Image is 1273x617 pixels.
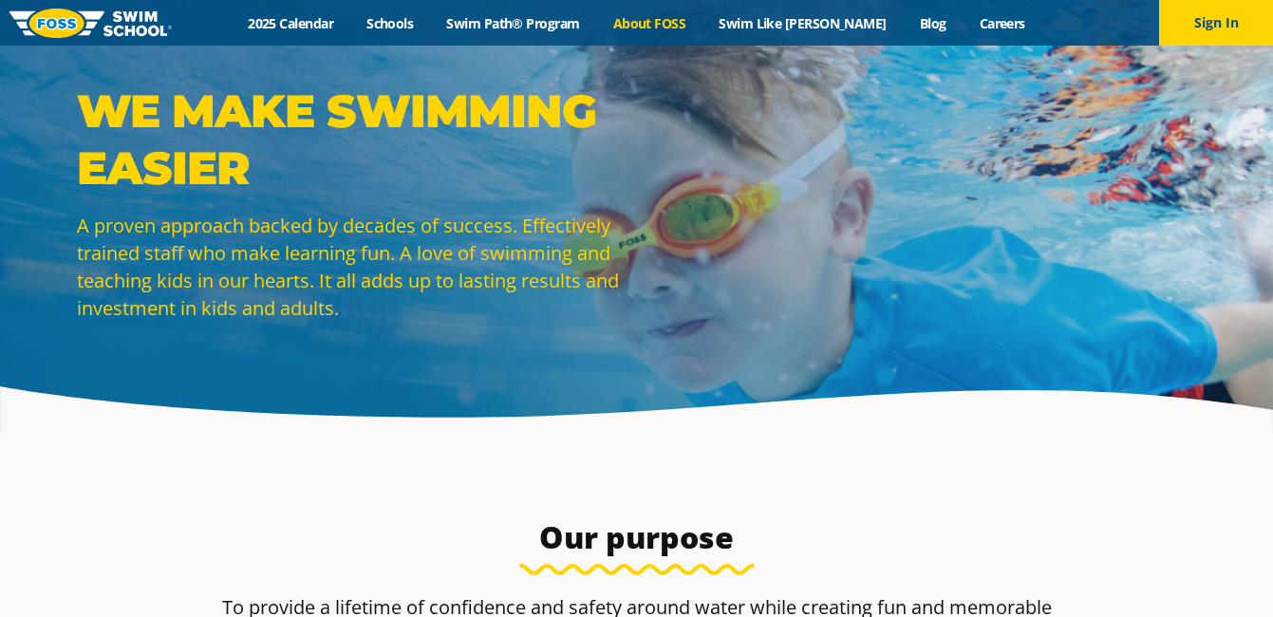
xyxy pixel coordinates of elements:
a: Blog [903,14,963,32]
a: Careers [963,14,1041,32]
a: Swim Path® Program [430,14,596,32]
img: FOSS Swim School Logo [9,9,172,38]
a: 2025 Calendar [232,14,350,32]
p: WE MAKE SWIMMING EASIER [77,83,627,196]
a: Schools [350,14,430,32]
a: Swim Like [PERSON_NAME] [702,14,904,32]
h3: Our purpose [189,518,1085,556]
p: A proven approach backed by decades of success. Effectively trained staff who make learning fun. ... [77,212,627,322]
a: About FOSS [596,14,702,32]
